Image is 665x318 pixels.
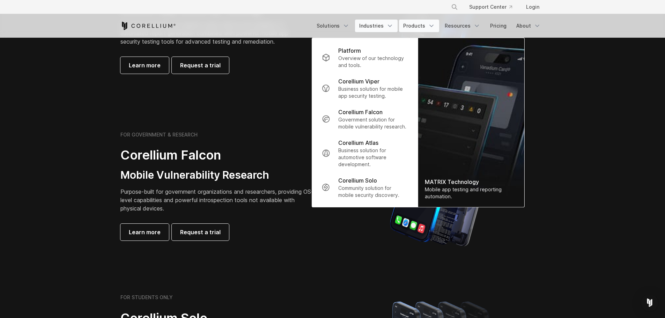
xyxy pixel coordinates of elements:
div: Navigation Menu [443,1,545,13]
span: Learn more [129,228,161,236]
p: Corellium Solo [338,176,377,185]
a: Products [399,20,439,32]
a: Request a trial [172,57,229,74]
h2: Corellium Falcon [120,147,316,163]
p: Overview of our technology and tools. [338,55,408,69]
a: Learn more [120,57,169,74]
a: Resources [441,20,485,32]
a: Pricing [486,20,511,32]
a: Corellium Solo Community solution for mobile security discovery. [316,172,413,203]
p: Business solution for mobile app security testing. [338,86,408,99]
p: Platform [338,46,361,55]
a: Industries [355,20,398,32]
a: Request a trial [172,224,229,241]
div: Mobile app testing and reporting automation. [425,186,517,200]
a: Corellium Home [120,22,176,30]
p: Corellium Atlas [338,139,378,147]
button: Search [448,1,461,13]
a: Platform Overview of our technology and tools. [316,42,413,73]
a: Corellium Atlas Business solution for automotive software development. [316,134,413,172]
h6: FOR STUDENTS ONLY [120,294,173,301]
span: Request a trial [180,228,221,236]
span: Request a trial [180,61,221,69]
a: Login [520,1,545,13]
a: Support Center [464,1,518,13]
h6: FOR GOVERNMENT & RESEARCH [120,132,198,138]
p: Government solution for mobile vulnerability research. [338,116,408,130]
a: Corellium Falcon Government solution for mobile vulnerability research. [316,104,413,134]
img: Matrix_WebNav_1x [418,38,524,207]
div: Navigation Menu [312,20,545,32]
h3: Mobile Vulnerability Research [120,169,316,182]
a: MATRIX Technology Mobile app testing and reporting automation. [418,38,524,207]
p: Business solution for automotive software development. [338,147,408,168]
a: Solutions [312,20,354,32]
a: Learn more [120,224,169,241]
a: Corellium Viper Business solution for mobile app security testing. [316,73,413,104]
div: Open Intercom Messenger [641,294,658,311]
span: Learn more [129,61,161,69]
p: Corellium Falcon [338,108,383,116]
a: About [512,20,545,32]
p: Community solution for mobile security discovery. [338,185,408,199]
p: Purpose-built for government organizations and researchers, providing OS-level capabilities and p... [120,187,316,213]
p: Corellium Viper [338,77,379,86]
div: MATRIX Technology [425,178,517,186]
